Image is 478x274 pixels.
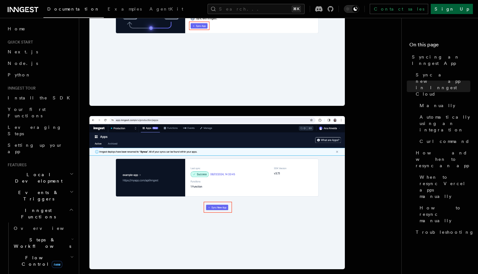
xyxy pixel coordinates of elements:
[104,2,146,17] a: Examples
[146,2,187,17] a: AgentKit
[52,261,62,268] span: new
[8,26,26,32] span: Home
[416,229,474,235] span: Troubleshooting
[420,174,470,200] span: When to resync Vercel apps manually
[5,189,70,202] span: Events & Triggers
[413,226,470,238] a: Troubleshooting
[8,143,63,154] span: Setting up your app
[5,207,69,220] span: Inngest Functions
[417,111,470,136] a: Automatically using an integration
[11,252,75,270] button: Flow Controlnew
[11,223,75,234] a: Overview
[417,136,470,147] a: Curl command
[43,2,104,18] a: Documentation
[5,58,75,69] a: Node.js
[108,6,142,12] span: Examples
[89,116,345,269] img: Inngest Cloud screen with sync new app button when you have apps synced
[420,102,455,109] span: Manually
[420,205,470,224] span: How to resync manually
[292,6,301,12] kbd: ⌘K
[47,6,100,12] span: Documentation
[417,202,470,226] a: How to resync manually
[5,205,75,223] button: Inngest Functions
[413,69,470,100] a: Sync a new app in Inngest Cloud
[417,171,470,202] a: When to resync Vercel apps manually
[5,86,36,91] span: Inngest tour
[344,5,359,13] button: Toggle dark mode
[5,46,75,58] a: Next.js
[5,104,75,121] a: Your first Functions
[431,4,473,14] a: Sign Up
[11,237,71,249] span: Steps & Workflows
[11,234,75,252] button: Steps & Workflows
[420,138,470,145] span: Curl command
[5,187,75,205] button: Events & Triggers
[417,100,470,111] a: Manually
[8,49,38,54] span: Next.js
[412,54,470,67] span: Syncing an Inngest App
[8,72,31,77] span: Python
[409,41,470,51] h4: On this page
[5,121,75,139] a: Leveraging Steps
[5,169,75,187] button: Local Development
[5,69,75,81] a: Python
[5,162,27,168] span: Features
[11,254,70,267] span: Flow Control
[416,72,470,97] span: Sync a new app in Inngest Cloud
[14,226,80,231] span: Overview
[5,139,75,157] a: Setting up your app
[5,171,70,184] span: Local Development
[420,114,470,133] span: Automatically using an integration
[5,92,75,104] a: Install the SDK
[409,51,470,69] a: Syncing an Inngest App
[149,6,183,12] span: AgentKit
[8,107,46,118] span: Your first Functions
[8,125,62,136] span: Leveraging Steps
[5,40,33,45] span: Quick start
[8,95,74,100] span: Install the SDK
[208,4,305,14] button: Search...⌘K
[370,4,428,14] a: Contact sales
[413,147,470,171] a: How and when to resync an app
[416,150,470,169] span: How and when to resync an app
[8,61,38,66] span: Node.js
[5,23,75,35] a: Home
